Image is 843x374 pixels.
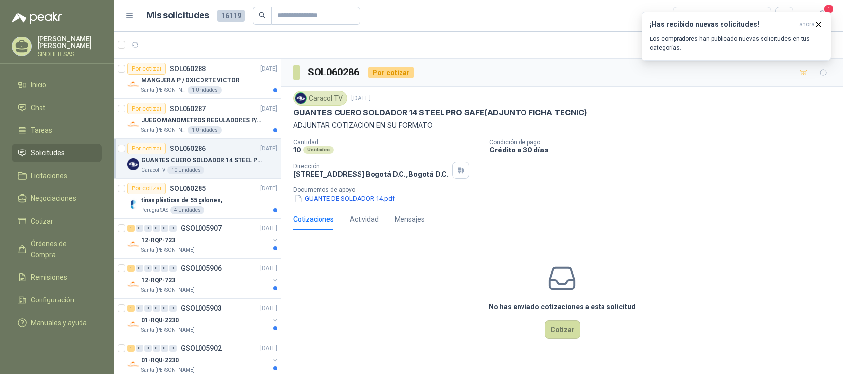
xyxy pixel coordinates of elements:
[161,305,168,312] div: 0
[31,272,67,283] span: Remisiones
[293,139,482,146] p: Cantidad
[31,238,92,260] span: Órdenes de Compra
[141,86,186,94] p: Santa [PERSON_NAME]
[127,358,139,370] img: Company Logo
[141,356,179,365] p: 01-RQU-2230
[127,278,139,290] img: Company Logo
[127,158,139,170] img: Company Logo
[31,148,65,158] span: Solicitudes
[31,317,87,328] span: Manuales y ayuda
[31,295,74,305] span: Configuración
[260,104,277,113] p: [DATE]
[141,276,175,285] p: 12-RQP-723
[181,345,222,352] p: GSOL005902
[308,65,361,80] h3: SOL060286
[127,78,139,90] img: Company Logo
[351,94,371,103] p: [DATE]
[181,305,222,312] p: GSOL005903
[127,103,166,114] div: Por cotizar
[136,265,143,272] div: 0
[395,214,425,224] div: Mensajes
[136,225,143,232] div: 0
[127,183,166,194] div: Por cotizar
[293,187,839,193] p: Documentos de apoyo
[141,286,195,294] p: Santa [PERSON_NAME]
[169,345,177,352] div: 0
[295,93,306,104] img: Company Logo
[368,67,414,78] div: Por cotizar
[114,59,281,99] a: Por cotizarSOL060288[DATE] Company LogoMANGUERA P / OXICORTE VICTORSanta [PERSON_NAME]1 Unidades
[12,75,102,94] a: Inicio
[144,265,152,272] div: 0
[181,225,222,232] p: GSOL005907
[293,170,448,178] p: [STREET_ADDRESS] Bogotá D.C. , Bogotá D.C.
[303,146,334,154] div: Unidades
[141,366,195,374] p: Santa [PERSON_NAME]
[153,225,160,232] div: 0
[813,7,831,25] button: 1
[169,305,177,312] div: 0
[31,79,46,90] span: Inicio
[127,302,279,334] a: 1 0 0 0 0 0 GSOL005903[DATE] Company Logo01-RQU-2230Santa [PERSON_NAME]
[141,326,195,334] p: Santa [PERSON_NAME]
[161,265,168,272] div: 0
[144,225,152,232] div: 0
[650,20,795,29] h3: ¡Has recibido nuevas solicitudes!
[170,185,206,192] p: SOL060285
[31,193,76,204] span: Negociaciones
[12,144,102,162] a: Solicitudes
[293,146,301,154] p: 10
[799,20,815,29] span: ahora
[181,265,222,272] p: GSOL005906
[260,224,277,233] p: [DATE]
[350,214,379,224] div: Actividad
[12,189,102,208] a: Negociaciones
[12,313,102,332] a: Manuales y ayuda
[38,36,102,49] p: [PERSON_NAME] [PERSON_NAME]
[679,10,700,21] div: Todas
[489,139,839,146] p: Condición de pago
[545,320,580,339] button: Cotizar
[141,76,240,85] p: MANGUERA P / OXICORTE VICTOR
[31,102,45,113] span: Chat
[146,8,209,23] h1: Mis solicitudes
[141,126,186,134] p: Santa [PERSON_NAME]
[31,216,53,226] span: Cotizar
[127,225,135,232] div: 1
[31,125,52,136] span: Tareas
[127,342,279,374] a: 1 0 0 0 0 0 GSOL005902[DATE] Company Logo01-RQU-2230Santa [PERSON_NAME]
[161,225,168,232] div: 0
[141,156,264,165] p: GUANTES CUERO SOLDADOR 14 STEEL PRO SAFE(ADJUNTO FICHA TECNIC)
[127,143,166,154] div: Por cotizar
[823,4,834,14] span: 1
[127,318,139,330] img: Company Logo
[141,196,222,205] p: tinas plásticas de 55 galones,
[12,291,102,309] a: Configuración
[144,345,152,352] div: 0
[144,305,152,312] div: 0
[642,12,831,61] button: ¡Has recibido nuevas solicitudes!ahora Los compradores han publicado nuevas solicitudes en tus ca...
[293,120,831,131] p: ADJUNTAR COTIZACION EN SU FORMATO
[114,139,281,179] a: Por cotizarSOL060286[DATE] Company LogoGUANTES CUERO SOLDADOR 14 STEEL PRO SAFE(ADJUNTO FICHA TEC...
[127,223,279,254] a: 1 0 0 0 0 0 GSOL005907[DATE] Company Logo12-RQP-723Santa [PERSON_NAME]
[127,198,139,210] img: Company Logo
[650,35,823,52] p: Los compradores han publicado nuevas solicitudes en tus categorías.
[127,265,135,272] div: 1
[12,234,102,264] a: Órdenes de Compra
[127,118,139,130] img: Company Logo
[12,98,102,117] a: Chat
[170,206,204,214] div: 4 Unidades
[170,105,206,112] p: SOL060287
[293,193,396,204] button: GUANTE DE SOLDADOR 14.pdf
[293,108,587,118] p: GUANTES CUERO SOLDADOR 14 STEEL PRO SAFE(ADJUNTO FICHA TECNIC)
[260,144,277,153] p: [DATE]
[127,345,135,352] div: 1
[260,304,277,313] p: [DATE]
[127,305,135,312] div: 1
[260,64,277,74] p: [DATE]
[141,116,264,125] p: JUEGO MANOMETROS REGULADORES P/OXIGENO
[169,225,177,232] div: 0
[489,301,636,312] h3: No has enviado cotizaciones a esta solicitud
[141,236,175,245] p: 12-RQP-723
[12,121,102,140] a: Tareas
